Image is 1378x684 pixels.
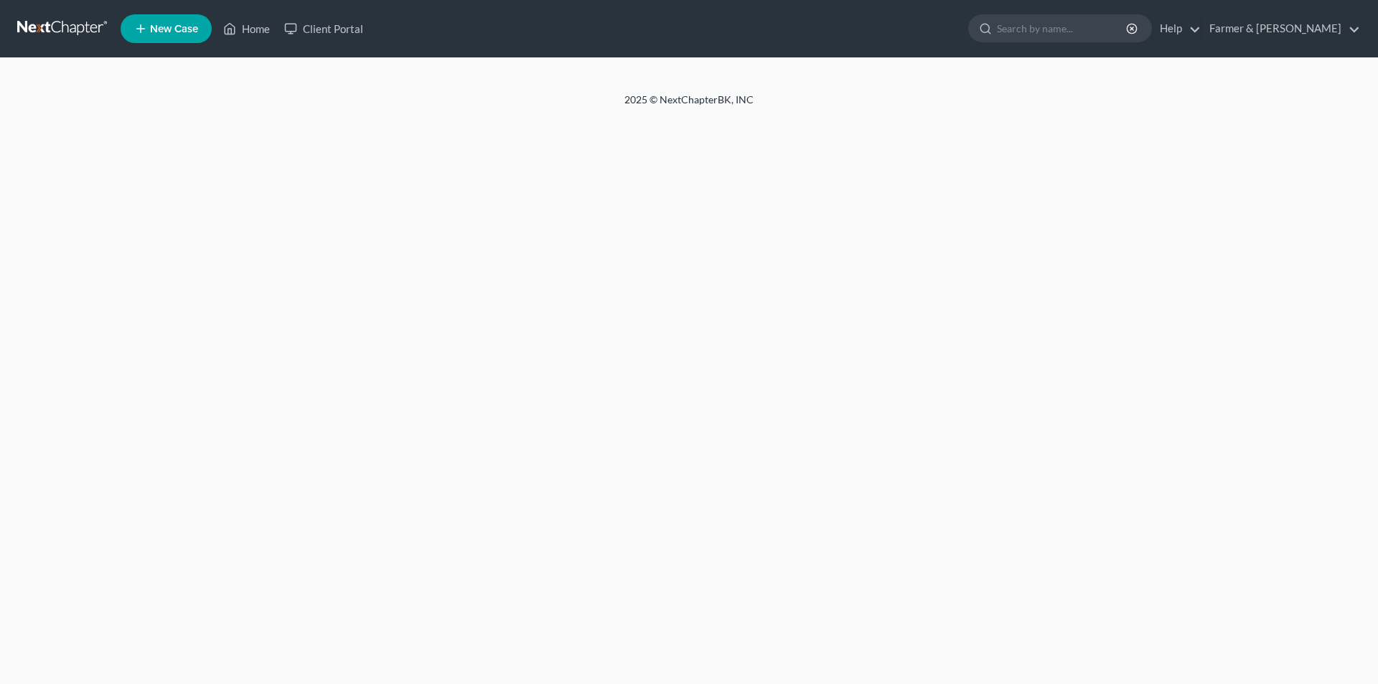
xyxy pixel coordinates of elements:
[150,24,198,34] span: New Case
[280,93,1098,118] div: 2025 © NextChapterBK, INC
[1202,16,1360,42] a: Farmer & [PERSON_NAME]
[277,16,370,42] a: Client Portal
[1153,16,1201,42] a: Help
[997,15,1128,42] input: Search by name...
[216,16,277,42] a: Home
